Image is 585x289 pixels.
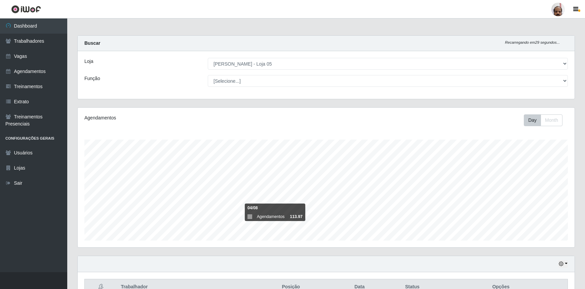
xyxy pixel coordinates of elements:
[84,58,93,65] label: Loja
[524,114,568,126] div: Toolbar with button groups
[84,75,100,82] label: Função
[541,114,562,126] button: Month
[524,114,541,126] button: Day
[505,40,560,44] i: Recarregando em 29 segundos...
[524,114,562,126] div: First group
[84,114,280,121] div: Agendamentos
[84,40,100,46] strong: Buscar
[11,5,41,13] img: CoreUI Logo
